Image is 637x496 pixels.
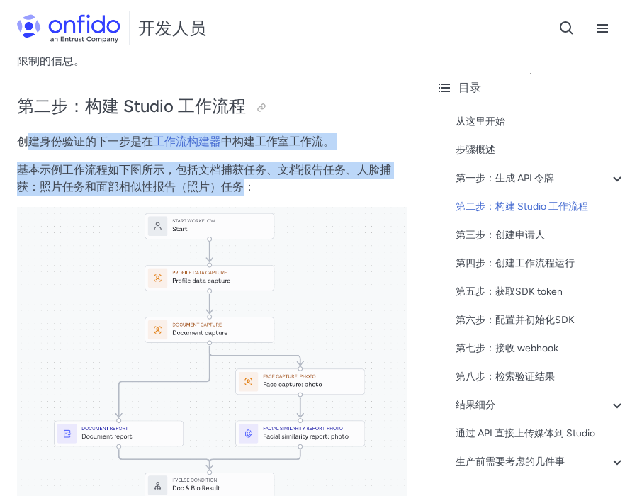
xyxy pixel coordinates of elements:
[456,142,626,159] a: 步骤概述
[456,312,626,329] a: 第六步：配置并初始化SDK
[456,286,563,298] font: 第五步：获取SDK token
[456,115,505,128] font: 从这里开始
[456,453,626,470] a: 生产前需要考虑的几件事
[456,314,575,326] font: 第六步：配置并初始化SDK
[153,135,221,148] a: 工作流构建器
[17,163,391,193] font: 基本示例工作流程如下图所示，包括文档捕获任务、文档报告任务、人脸捕获：照片任务和面部相似性报告（照片）任务：
[456,144,495,156] font: 步骤概述
[456,340,626,357] a: 第七步：接收 webhook
[456,456,565,468] font: 生产前需要考虑的几件事
[456,172,554,184] font: 第一步：生成 API 令牌
[456,227,626,244] a: 第三步：创建申请人
[17,135,153,148] font: 创建身份验证的下一步是在
[458,81,481,94] font: 目录
[138,18,206,38] font: 开发人员
[17,14,120,43] img: Onfido 标志
[594,20,611,37] svg: 打开导航菜单按钮
[456,229,545,241] font: 第三步：创建申请人
[456,427,595,439] font: 通过 API 直接上传媒体到 Studio
[456,368,626,385] a: 第八步：检索验证结果
[456,397,626,414] a: 结果细分
[221,135,334,148] font: 中构建工作室工作流。
[456,425,626,442] a: 通过 API 直接上传媒体到 Studio
[558,20,575,37] svg: 打开搜索按钮
[456,399,495,411] font: 结果细分
[456,257,575,269] font: 第四步：创建工作流程运行
[456,201,588,213] font: 第二步：构建 Studio 工作流程
[585,11,620,46] button: 打开导航菜单按钮
[456,170,626,187] a: 第一步：生成 API 令牌
[456,113,626,130] a: 从这里开始
[549,11,585,46] button: 打开搜索按钮
[17,96,246,116] font: 第二步：构建 Studio 工作流程
[456,255,626,272] a: 第四步：创建工作流程运行
[456,342,558,354] font: 第七步：接收 webhook
[456,198,626,215] a: 第二步：构建 Studio 工作流程
[456,371,555,383] font: 第八步：检索验证结果
[456,283,626,300] a: 第五步：获取SDK token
